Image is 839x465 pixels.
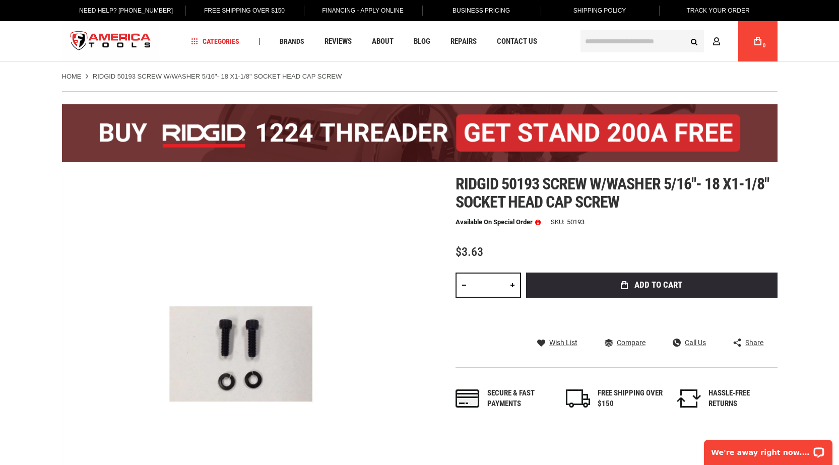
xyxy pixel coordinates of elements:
span: Repairs [450,38,477,45]
button: Add to Cart [526,273,778,298]
span: Compare [617,339,646,346]
div: 50193 [567,219,585,225]
a: Call Us [673,338,706,347]
span: Brands [280,38,304,45]
span: Contact Us [497,38,537,45]
a: Contact Us [492,35,542,48]
a: Home [62,72,82,81]
strong: SKU [551,219,567,225]
a: Wish List [537,338,577,347]
span: Blog [414,38,430,45]
img: returns [677,389,701,408]
img: payments [456,389,480,408]
span: Reviews [325,38,352,45]
span: Ridgid 50193 screw w/washer 5/16"- 18 x1-1/8" socket head cap screw [456,174,769,212]
img: shipping [566,389,590,408]
a: Blog [409,35,435,48]
span: About [372,38,394,45]
span: Add to Cart [634,281,682,289]
img: America Tools [62,23,160,60]
span: $3.63 [456,245,483,259]
a: Repairs [446,35,481,48]
img: BOGO: Buy the RIDGID® 1224 Threader (26092), get the 92467 200A Stand FREE! [62,104,778,162]
div: HASSLE-FREE RETURNS [708,388,774,410]
a: Reviews [320,35,356,48]
a: Categories [186,35,244,48]
strong: RIDGID 50193 SCREW W/WASHER 5/16"- 18 X1-1/8" SOCKET HEAD CAP SCREW [93,73,342,80]
p: Available on Special Order [456,219,541,226]
a: 0 [748,21,767,61]
a: Brands [275,35,309,48]
div: FREE SHIPPING OVER $150 [598,388,663,410]
span: Wish List [549,339,577,346]
span: Share [745,339,763,346]
button: Search [685,32,704,51]
span: Call Us [685,339,706,346]
iframe: LiveChat chat widget [697,433,839,465]
a: store logo [62,23,160,60]
div: Secure & fast payments [487,388,553,410]
a: About [367,35,398,48]
a: Compare [605,338,646,347]
iframe: Secure express checkout frame [524,301,780,330]
span: Shipping Policy [573,7,626,14]
span: 0 [763,43,766,48]
span: Categories [191,38,239,45]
